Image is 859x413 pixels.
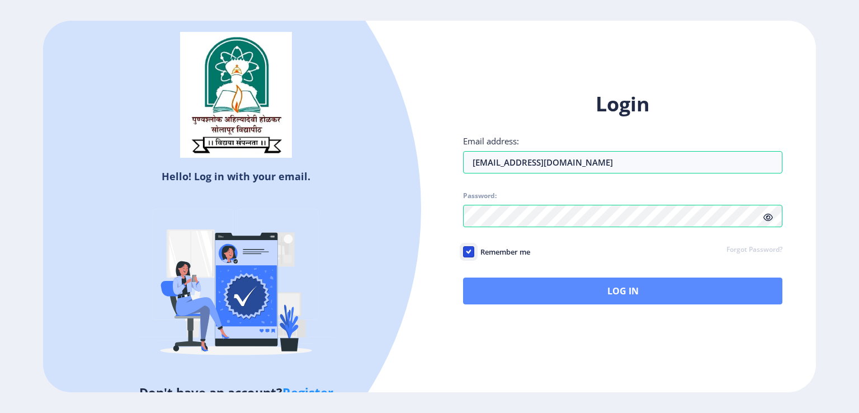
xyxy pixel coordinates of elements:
[138,187,334,383] img: Verified-rafiki.svg
[463,278,782,304] button: Log In
[180,32,292,158] img: sulogo.png
[51,383,421,401] h5: Don't have an account?
[474,245,530,259] span: Remember me
[282,384,333,401] a: Register
[463,151,782,173] input: Email address
[463,191,497,200] label: Password:
[463,91,782,118] h1: Login
[726,245,782,255] a: Forgot Password?
[463,135,519,147] label: Email address:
